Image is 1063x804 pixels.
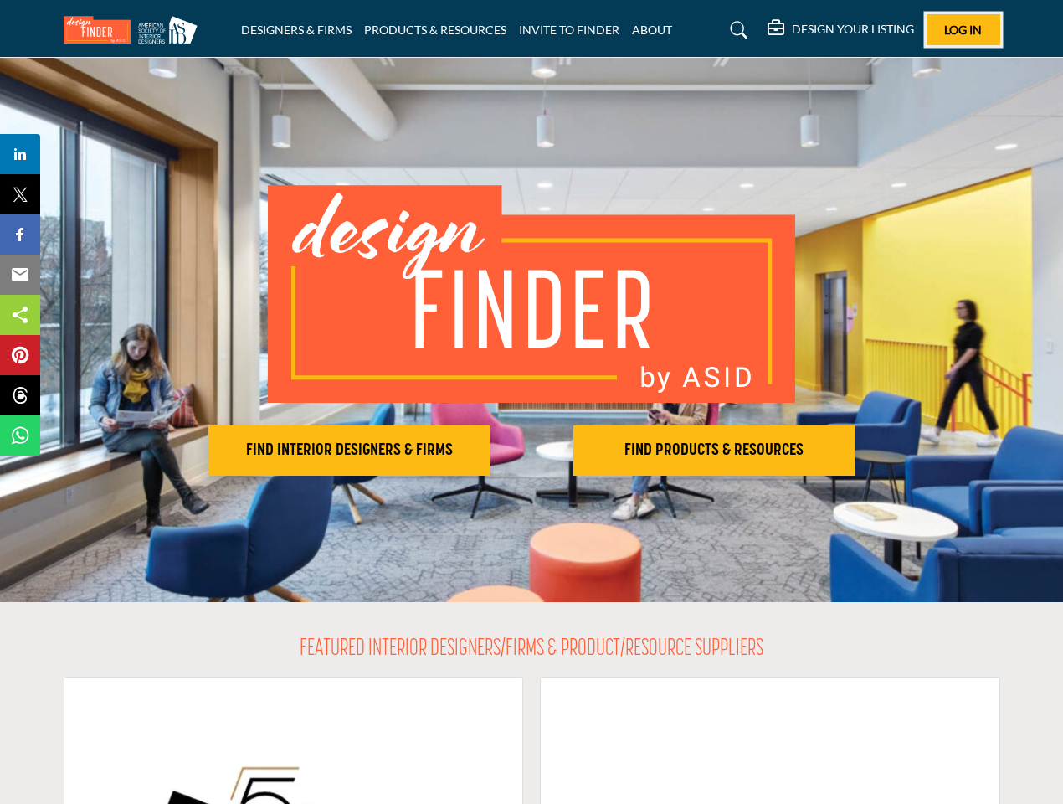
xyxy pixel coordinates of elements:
[364,23,506,37] a: PRODUCTS & RESOURCES
[573,425,855,476] button: FIND PRODUCTS & RESOURCES
[792,22,914,37] h5: DESIGN YOUR LISTING
[519,23,619,37] a: INVITE TO FINDER
[268,185,795,403] img: image
[300,636,763,664] h2: FEATURED INTERIOR DESIGNERS/FIRMS & PRODUCT/RESOURCE SUPPLIERS
[927,14,1000,45] button: Log In
[768,20,914,40] div: DESIGN YOUR LISTING
[213,441,485,461] h2: FIND INTERIOR DESIGNERS & FIRMS
[64,16,206,44] img: Site Logo
[241,23,352,37] a: DESIGNERS & FIRMS
[578,441,850,461] h2: FIND PRODUCTS & RESOURCES
[714,17,758,44] a: Search
[944,23,982,37] span: Log In
[208,425,490,476] button: FIND INTERIOR DESIGNERS & FIRMS
[632,23,672,37] a: ABOUT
